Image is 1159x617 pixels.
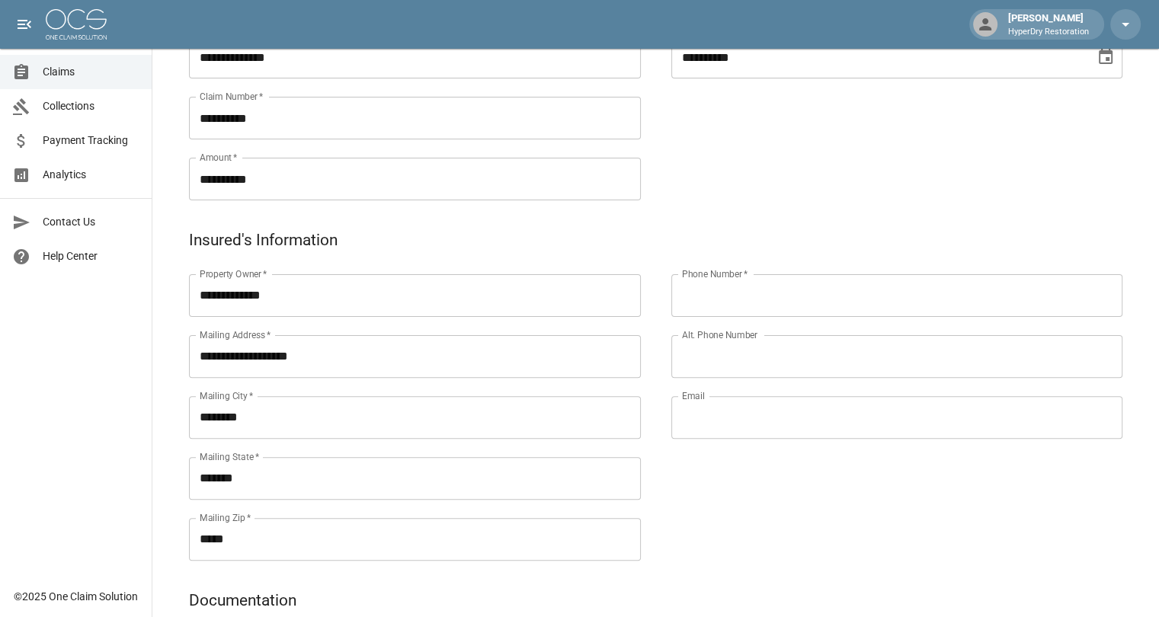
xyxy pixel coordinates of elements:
label: Phone Number [682,267,748,280]
label: Claim Number [200,90,263,103]
span: Analytics [43,167,139,183]
span: Claims [43,64,139,80]
span: Contact Us [43,214,139,230]
img: ocs-logo-white-transparent.png [46,9,107,40]
label: Alt. Phone Number [682,328,757,341]
div: [PERSON_NAME] [1002,11,1095,38]
div: © 2025 One Claim Solution [14,589,138,604]
label: Mailing Zip [200,511,251,524]
label: Amount [200,151,238,164]
label: Mailing Address [200,328,271,341]
p: HyperDry Restoration [1008,26,1089,39]
label: Email [682,389,705,402]
label: Mailing State [200,450,259,463]
button: open drawer [9,9,40,40]
label: Mailing City [200,389,254,402]
button: Choose date, selected date is Sep 22, 2025 [1090,42,1121,72]
span: Collections [43,98,139,114]
label: Property Owner [200,267,267,280]
span: Payment Tracking [43,133,139,149]
span: Help Center [43,248,139,264]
